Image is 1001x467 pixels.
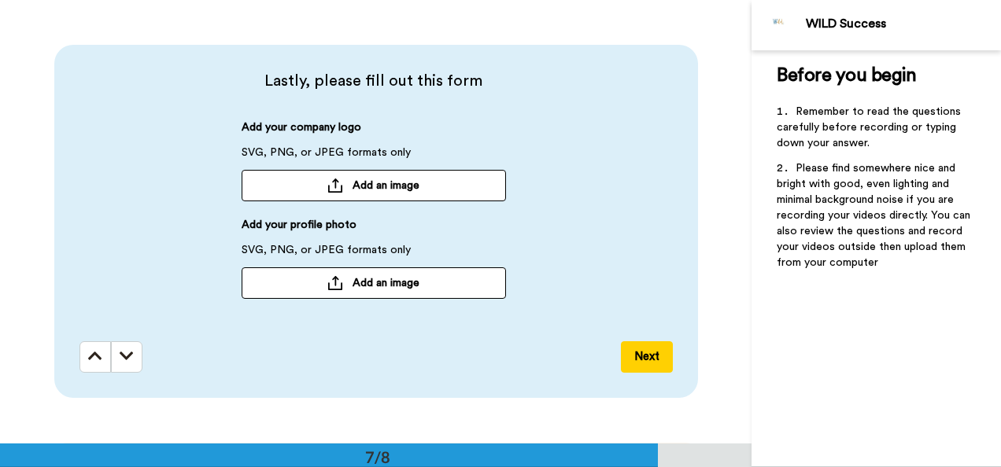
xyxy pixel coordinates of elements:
span: Add an image [353,178,419,193]
span: Add your company logo [242,120,361,145]
div: WILD Success [806,17,1000,31]
span: Add your profile photo [242,217,356,242]
button: Add an image [242,267,506,299]
span: SVG, PNG, or JPEG formats only [242,242,411,267]
span: Add an image [353,275,419,291]
span: Before you begin [777,66,916,85]
span: Please find somewhere nice and bright with good, even lighting and minimal background noise if yo... [777,163,973,268]
button: Next [621,341,673,373]
span: Remember to read the questions carefully before recording or typing down your answer. [777,106,964,149]
button: Add an image [242,170,506,201]
img: Profile Image [760,6,798,44]
span: SVG, PNG, or JPEG formats only [242,145,411,170]
span: Lastly, please fill out this form [79,70,668,92]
